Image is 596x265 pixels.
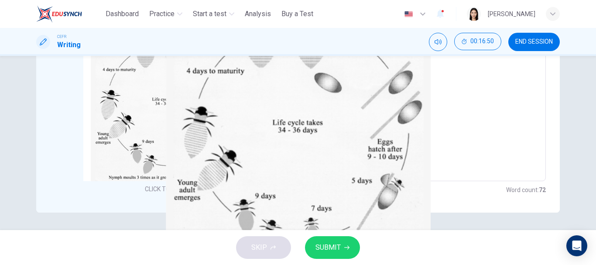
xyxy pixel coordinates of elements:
[454,33,501,51] div: Hide
[403,11,414,17] img: en
[429,33,447,51] div: Mute
[281,9,313,19] span: Buy a Test
[566,235,587,256] div: Open Intercom Messenger
[106,9,139,19] span: Dashboard
[149,9,175,19] span: Practice
[515,38,553,45] span: END SESSION
[245,9,271,19] span: Analysis
[193,9,226,19] span: Start a test
[36,5,82,23] img: ELTC logo
[467,7,481,21] img: Profile picture
[57,40,81,50] h1: Writing
[470,38,494,45] span: 00:16:50
[315,241,341,254] span: SUBMIT
[488,9,535,19] div: [PERSON_NAME]
[57,34,66,40] span: CEFR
